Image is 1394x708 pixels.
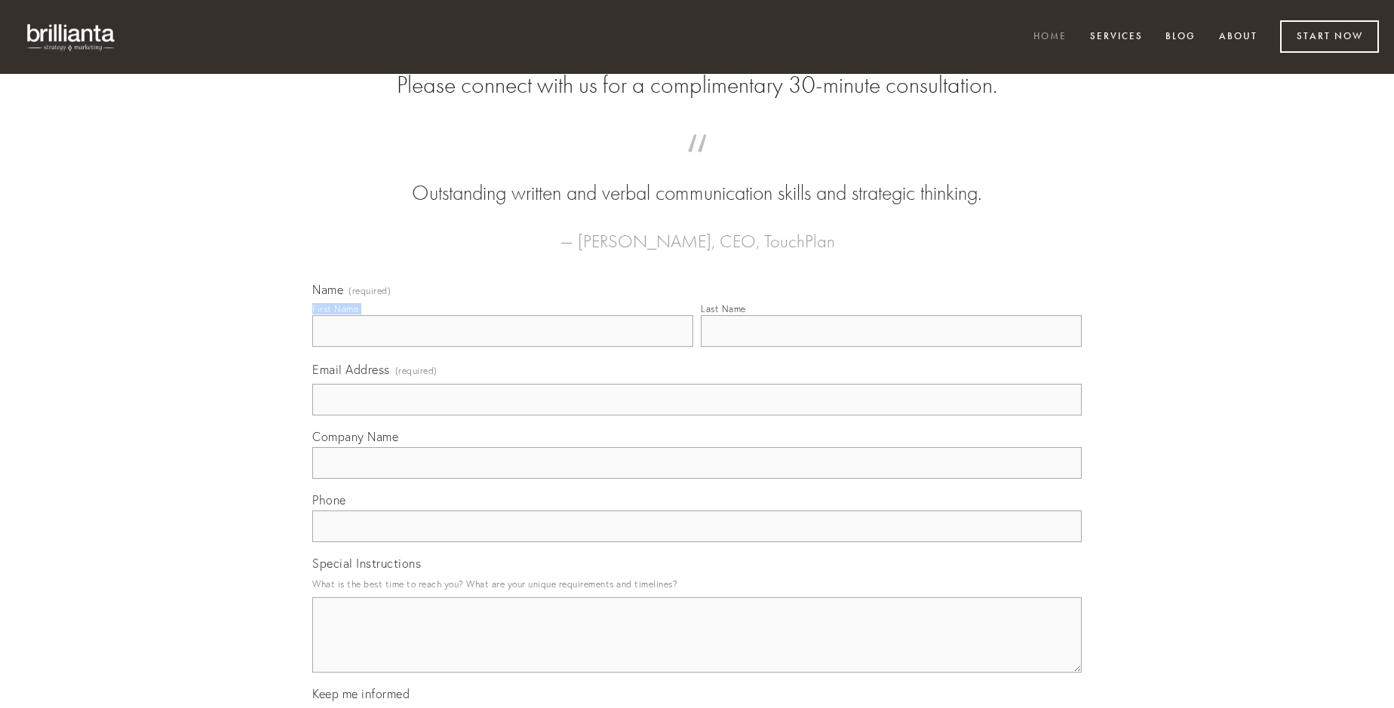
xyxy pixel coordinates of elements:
[15,15,128,59] img: brillianta - research, strategy, marketing
[312,574,1082,594] p: What is the best time to reach you? What are your unique requirements and timelines?
[312,303,358,314] div: First Name
[1024,25,1076,50] a: Home
[336,149,1058,208] blockquote: Outstanding written and verbal communication skills and strategic thinking.
[336,208,1058,256] figcaption: — [PERSON_NAME], CEO, TouchPlan
[1080,25,1153,50] a: Services
[312,71,1082,100] h2: Please connect with us for a complimentary 30-minute consultation.
[312,492,346,507] span: Phone
[312,282,343,297] span: Name
[312,429,398,444] span: Company Name
[395,360,438,381] span: (required)
[1156,25,1205,50] a: Blog
[312,556,421,571] span: Special Instructions
[312,362,390,377] span: Email Address
[336,149,1058,179] span: “
[312,686,410,701] span: Keep me informed
[1280,20,1379,53] a: Start Now
[701,303,746,314] div: Last Name
[1209,25,1267,50] a: About
[348,287,391,296] span: (required)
